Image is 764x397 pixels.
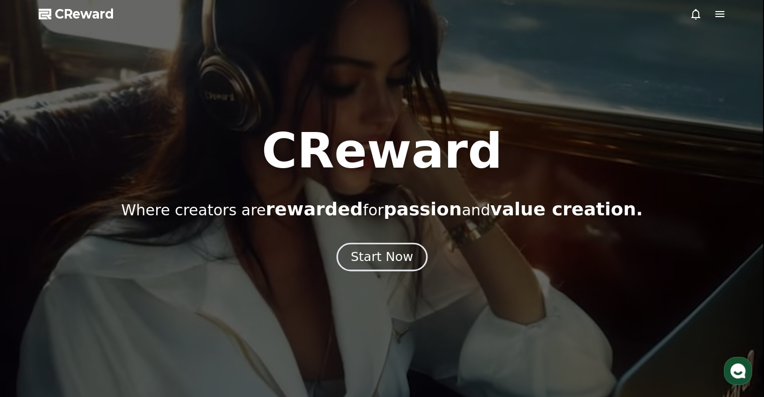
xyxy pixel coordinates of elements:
h1: CReward [262,127,502,175]
p: Where creators are for and [121,199,643,219]
a: Messages [66,314,130,339]
button: Start Now [337,242,427,271]
a: Start Now [339,253,425,263]
span: value creation. [490,199,643,219]
span: rewarded [266,199,363,219]
a: Home [3,314,66,339]
span: Home [26,329,43,337]
span: Messages [83,329,113,337]
div: Start Now [351,248,413,266]
a: CReward [39,6,114,22]
span: Settings [149,329,173,337]
a: Settings [130,314,193,339]
span: CReward [55,6,114,22]
span: passion [384,199,462,219]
